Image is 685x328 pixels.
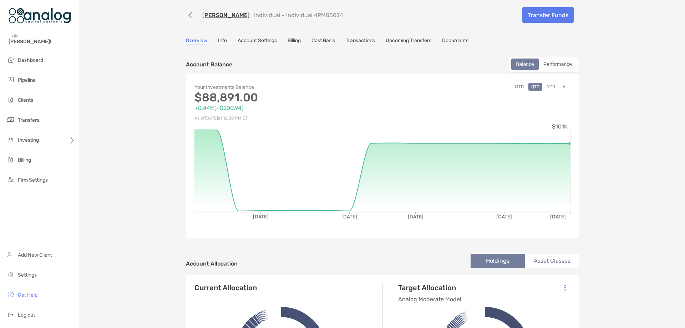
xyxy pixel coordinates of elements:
img: Zoe Logo [9,3,71,29]
a: Transfer Funds [522,7,574,23]
img: firm-settings icon [6,175,15,184]
span: Firm Settings [18,177,48,183]
a: Billing [288,37,301,45]
p: Account Balance [186,60,232,69]
span: Log out [18,312,35,318]
span: Billing [18,157,31,163]
button: MTD [512,83,527,91]
p: Analog Moderate Model [398,295,461,304]
img: dashboard icon [6,55,15,64]
span: [PERSON_NAME]! [9,39,75,45]
span: Settings [18,272,37,278]
img: add_new_client icon [6,250,15,259]
img: clients icon [6,95,15,104]
tspan: [DATE] [496,214,512,220]
a: Cost Basis [311,37,335,45]
button: All [560,83,570,91]
span: Clients [18,97,33,103]
p: Your Investments Balance [194,83,382,92]
tspan: [DATE] [550,214,566,220]
img: get-help icon [6,290,15,299]
img: investing icon [6,135,15,144]
img: logout icon [6,310,15,319]
span: Get Help [18,292,37,298]
img: Icon List Menu [564,284,566,291]
tspan: $101K [552,123,568,130]
a: [PERSON_NAME] [202,12,250,19]
h4: Target Allocation [398,283,461,292]
a: Upcoming Transfers [386,37,431,45]
span: Dashboard [18,57,43,63]
button: QTD [528,83,542,91]
img: pipeline icon [6,75,15,84]
span: Transfers [18,117,39,123]
li: Holdings [471,254,525,268]
div: Performance [539,59,576,69]
tspan: [DATE] [341,214,357,220]
button: YTD [544,83,558,91]
h4: Current Allocation [194,283,257,292]
img: billing icon [6,155,15,164]
span: Investing [18,137,39,143]
div: Balance [512,59,538,69]
img: settings icon [6,270,15,279]
a: Overview [186,37,207,45]
p: Individual - Individual 4PM05024 [254,12,343,19]
div: segmented control [509,56,579,72]
p: As of [DATE] at 12:30 PM ET [194,114,382,123]
span: Add New Client [18,252,52,258]
li: Asset Classes [525,254,579,268]
p: $88,891.00 [194,93,382,102]
a: Documents [442,37,468,45]
tspan: [DATE] [408,214,423,220]
a: Info [218,37,227,45]
h4: Account Allocation [186,260,238,267]
img: transfers icon [6,115,15,124]
tspan: [DATE] [253,214,269,220]
p: +0.44% ( +$200.94 ) [194,104,382,112]
span: Pipeline [18,77,36,83]
a: Account Settings [238,37,277,45]
a: Transactions [346,37,375,45]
